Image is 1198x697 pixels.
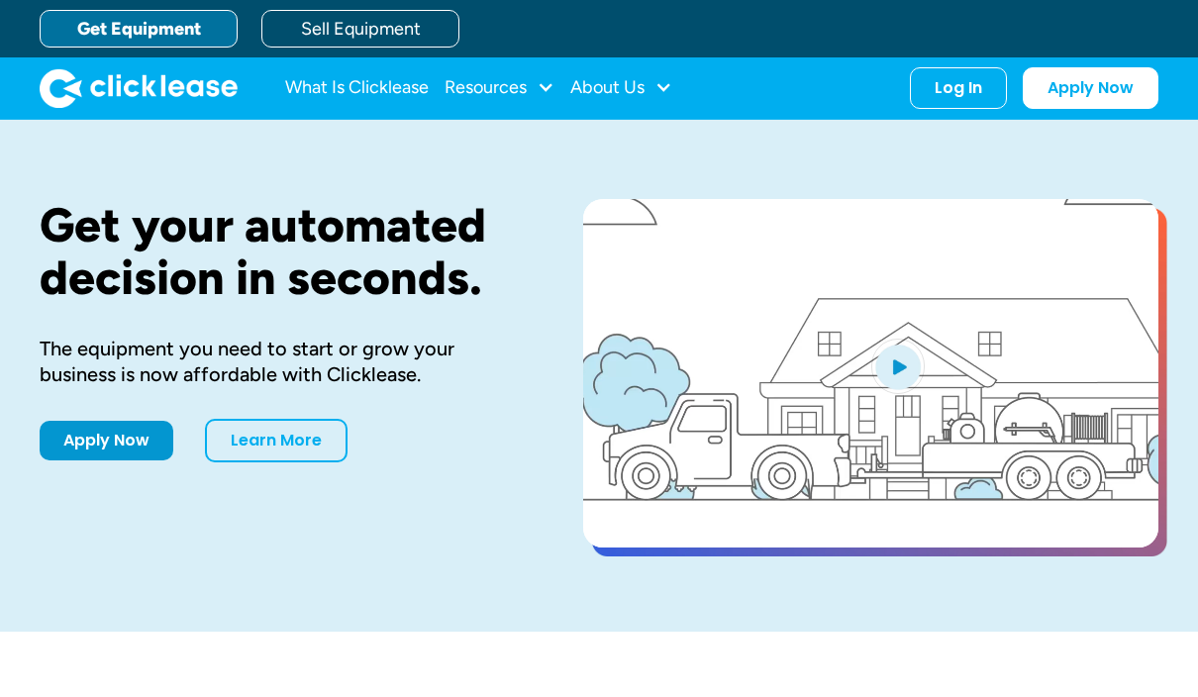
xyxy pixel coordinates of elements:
[40,68,238,108] img: Clicklease logo
[935,78,982,98] div: Log In
[445,68,554,108] div: Resources
[871,339,925,394] img: Blue play button logo on a light blue circular background
[40,199,520,304] h1: Get your automated decision in seconds.
[1023,67,1158,109] a: Apply Now
[40,336,520,387] div: The equipment you need to start or grow your business is now affordable with Clicklease.
[40,68,238,108] a: home
[40,421,173,460] a: Apply Now
[205,419,348,462] a: Learn More
[583,199,1158,548] a: open lightbox
[261,10,459,48] a: Sell Equipment
[570,68,672,108] div: About Us
[40,10,238,48] a: Get Equipment
[285,68,429,108] a: What Is Clicklease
